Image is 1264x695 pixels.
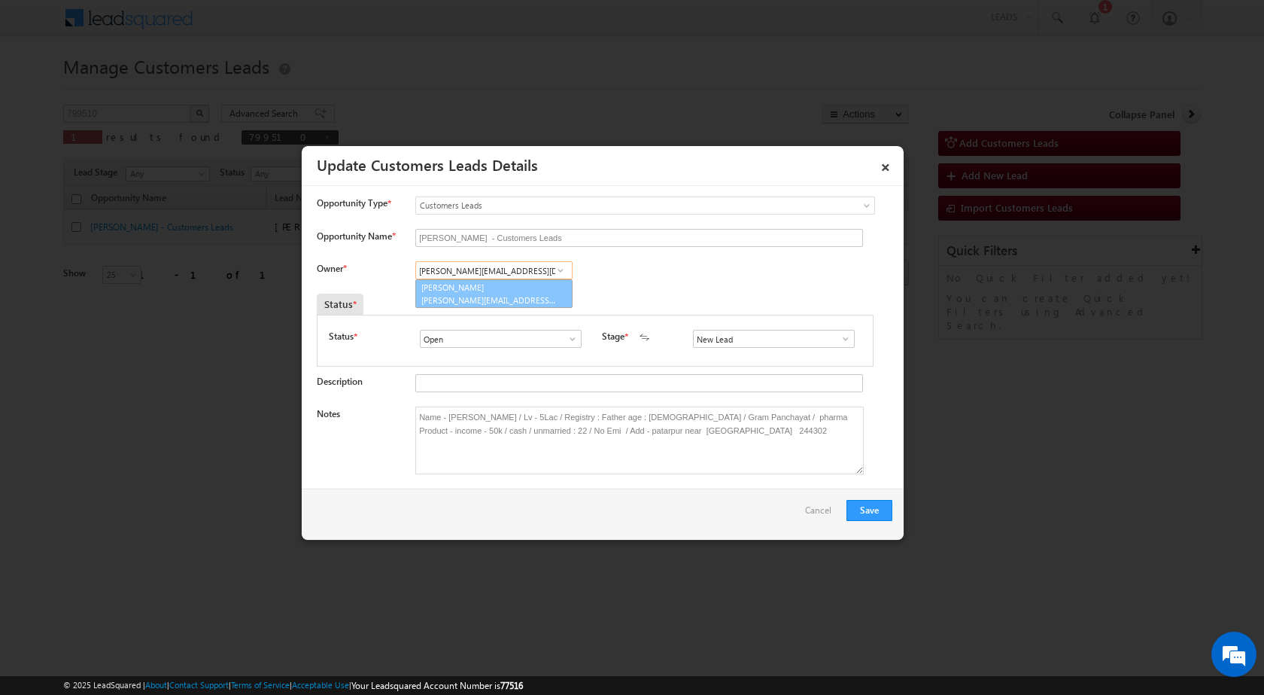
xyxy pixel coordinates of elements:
[292,680,349,690] a: Acceptable Use
[78,79,253,99] div: Chat with us now
[873,151,898,178] a: ×
[805,500,839,529] a: Cancel
[415,197,875,215] a: Customers Leads
[317,230,395,242] label: Opportunity Name
[551,263,570,278] a: Show All Items
[145,680,167,690] a: About
[329,330,354,343] label: Status
[317,263,346,274] label: Owner
[20,139,275,451] textarea: Type your message and hit 'Enter'
[317,376,363,387] label: Description
[602,330,624,343] label: Stage
[317,408,340,419] label: Notes
[832,331,851,346] a: Show All Items
[63,678,523,693] span: © 2025 LeadSquared | | | | |
[415,261,573,279] input: Type to Search
[247,8,283,44] div: Minimize live chat window
[351,680,523,691] span: Your Leadsquared Account Number is
[169,680,229,690] a: Contact Support
[317,197,387,210] span: Opportunity Type
[415,279,573,308] a: [PERSON_NAME]
[205,464,273,484] em: Start Chat
[420,330,582,348] input: Type to Search
[317,294,363,315] div: Status
[317,154,538,175] a: Update Customers Leads Details
[26,79,63,99] img: d_60004797649_company_0_60004797649
[693,330,855,348] input: Type to Search
[421,294,557,306] span: [PERSON_NAME][EMAIL_ADDRESS][DOMAIN_NAME]
[846,500,892,521] button: Save
[231,680,290,690] a: Terms of Service
[500,680,523,691] span: 77516
[416,199,813,212] span: Customers Leads
[559,331,578,346] a: Show All Items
